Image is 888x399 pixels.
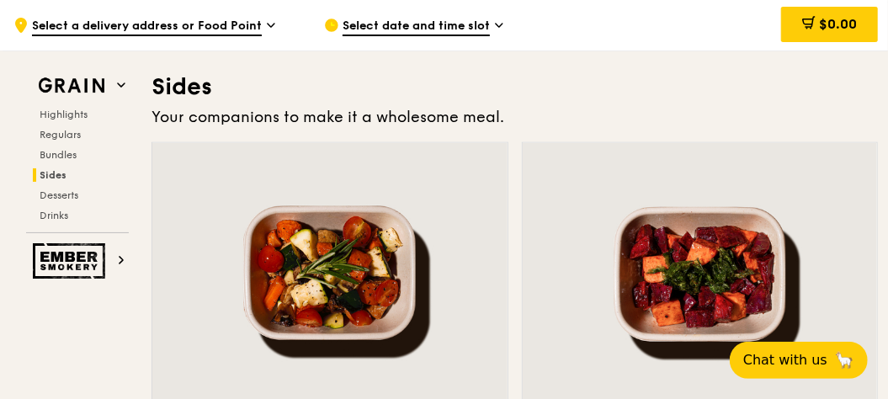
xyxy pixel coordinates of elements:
span: Bundles [40,149,77,161]
span: 🦙 [834,350,854,370]
h3: Sides [152,72,878,102]
img: Ember Smokery web logo [33,243,110,279]
span: Select date and time slot [343,18,490,36]
span: Highlights [40,109,88,120]
img: Grain web logo [33,71,110,101]
span: Chat with us [743,350,827,370]
span: Desserts [40,189,78,201]
span: Drinks [40,210,68,221]
button: Chat with us🦙 [730,342,868,379]
span: Select a delivery address or Food Point [32,18,262,36]
span: Sides [40,169,66,181]
div: Your companions to make it a wholesome meal. [152,105,878,129]
span: $0.00 [819,16,857,32]
span: Regulars [40,129,81,141]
